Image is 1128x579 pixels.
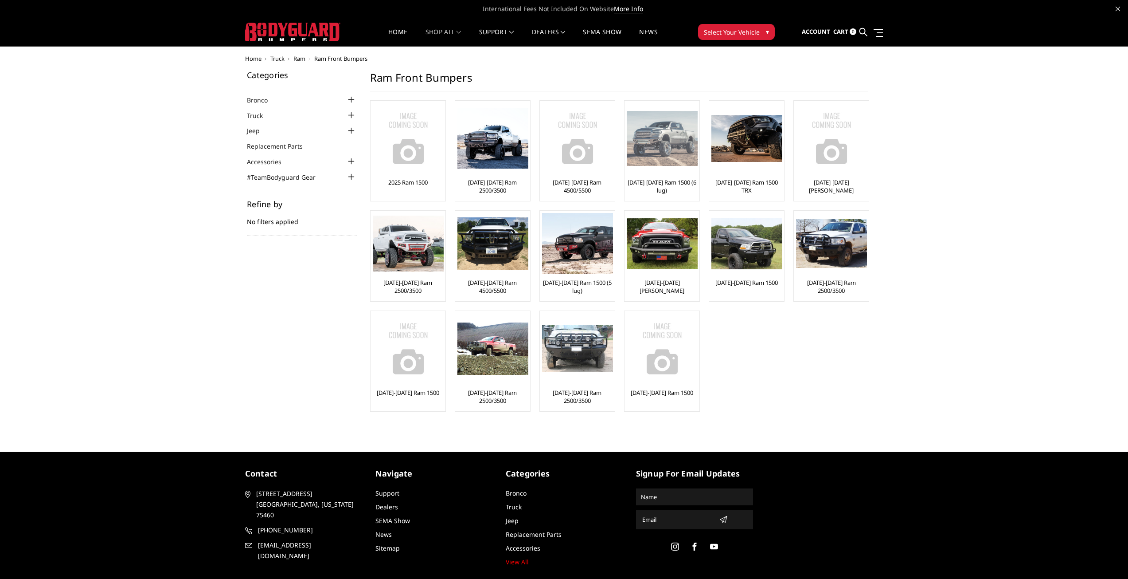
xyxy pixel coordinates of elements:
[532,29,566,46] a: Dealers
[542,178,613,194] a: [DATE]-[DATE] Ram 4500/5500
[631,389,693,397] a: [DATE]-[DATE] Ram 1500
[542,103,613,174] img: No Image
[256,488,359,520] span: [STREET_ADDRESS] [GEOGRAPHIC_DATA], [US_STATE] 75460
[796,178,866,194] a: [DATE]-[DATE] [PERSON_NAME]
[373,279,443,295] a: [DATE]-[DATE] Ram 2500/3500
[833,28,848,35] span: Cart
[247,126,271,135] a: Jeep
[639,512,716,527] input: Email
[247,95,279,105] a: Bronco
[258,540,361,561] span: [EMAIL_ADDRESS][DOMAIN_NAME]
[715,279,778,287] a: [DATE]-[DATE] Ram 1500
[614,4,643,13] a: More Info
[766,27,769,36] span: ▾
[245,540,362,561] a: [EMAIL_ADDRESS][DOMAIN_NAME]
[627,178,697,194] a: [DATE]-[DATE] Ram 1500 (6 lug)
[370,71,868,91] h1: Ram Front Bumpers
[247,173,327,182] a: #TeamBodyguard Gear
[247,157,293,166] a: Accessories
[704,28,760,37] span: Select Your Vehicle
[506,544,540,552] a: Accessories
[375,503,398,511] a: Dealers
[314,55,367,63] span: Ram Front Bumpers
[506,489,527,497] a: Bronco
[457,389,528,405] a: [DATE]-[DATE] Ram 2500/3500
[802,20,830,44] a: Account
[247,111,274,120] a: Truck
[833,20,856,44] a: Cart 0
[245,55,262,63] a: Home
[583,29,621,46] a: SEMA Show
[270,55,285,63] a: Truck
[506,558,529,566] a: View All
[258,525,361,536] span: [PHONE_NUMBER]
[627,279,697,295] a: [DATE]-[DATE] [PERSON_NAME]
[388,29,407,46] a: Home
[796,103,867,174] img: No Image
[375,468,492,480] h5: Navigate
[375,544,400,552] a: Sitemap
[245,525,362,536] a: [PHONE_NUMBER]
[542,279,613,295] a: [DATE]-[DATE] Ram 1500 (5 lug)
[247,200,357,236] div: No filters applied
[639,29,657,46] a: News
[457,279,528,295] a: [DATE]-[DATE] Ram 4500/5500
[247,142,314,151] a: Replacement Parts
[506,468,623,480] h5: Categories
[247,71,357,79] h5: Categories
[479,29,514,46] a: Support
[425,29,461,46] a: shop all
[850,28,856,35] span: 0
[375,530,392,539] a: News
[377,389,439,397] a: [DATE]-[DATE] Ram 1500
[457,178,528,194] a: [DATE]-[DATE] Ram 2500/3500
[796,279,866,295] a: [DATE]-[DATE] Ram 2500/3500
[375,489,399,497] a: Support
[506,516,519,525] a: Jeep
[802,28,830,35] span: Account
[245,23,340,41] img: BODYGUARD BUMPERS
[542,389,613,405] a: [DATE]-[DATE] Ram 2500/3500
[388,178,428,186] a: 2025 Ram 1500
[637,490,752,504] input: Name
[636,468,753,480] h5: signup for email updates
[293,55,305,63] a: Ram
[245,468,362,480] h5: contact
[627,313,697,384] a: No Image
[506,530,562,539] a: Replacement Parts
[506,503,522,511] a: Truck
[627,313,698,384] img: No Image
[247,200,357,208] h5: Refine by
[373,103,444,174] img: No Image
[373,103,443,174] a: No Image
[373,313,443,384] a: No Image
[373,313,444,384] img: No Image
[375,516,410,525] a: SEMA Show
[698,24,775,40] button: Select Your Vehicle
[711,178,782,194] a: [DATE]-[DATE] Ram 1500 TRX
